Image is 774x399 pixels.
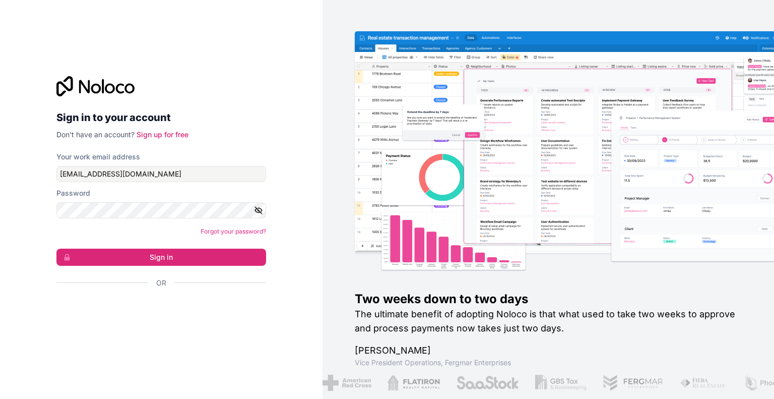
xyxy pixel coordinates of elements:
[388,375,440,391] img: /assets/flatiron-C8eUkumj.png
[56,130,135,139] span: Don't have an account?
[56,108,266,127] h2: Sign in to your account
[56,166,266,182] input: Email address
[56,188,90,198] label: Password
[456,375,519,391] img: /assets/saastock-C6Zbiodz.png
[602,375,664,391] img: /assets/fergmar-CudnrXN5.png
[56,249,266,266] button: Sign in
[201,227,266,235] a: Forgot your password?
[355,307,742,335] h2: The ultimate benefit of adopting Noloco is that what used to take two weeks to approve and proces...
[156,278,166,288] span: Or
[322,375,371,391] img: /assets/american-red-cross-BAupjrZR.png
[355,344,742,358] h1: [PERSON_NAME]
[56,202,266,218] input: Password
[56,152,140,162] label: Your work email address
[355,358,742,368] h1: Vice President Operations , Fergmar Enterprises
[355,291,742,307] h1: Two weeks down to two days
[680,375,727,391] img: /assets/fiera-fwj2N5v4.png
[535,375,587,391] img: /assets/gbstax-C-GtDUiK.png
[137,130,188,139] a: Sign up for free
